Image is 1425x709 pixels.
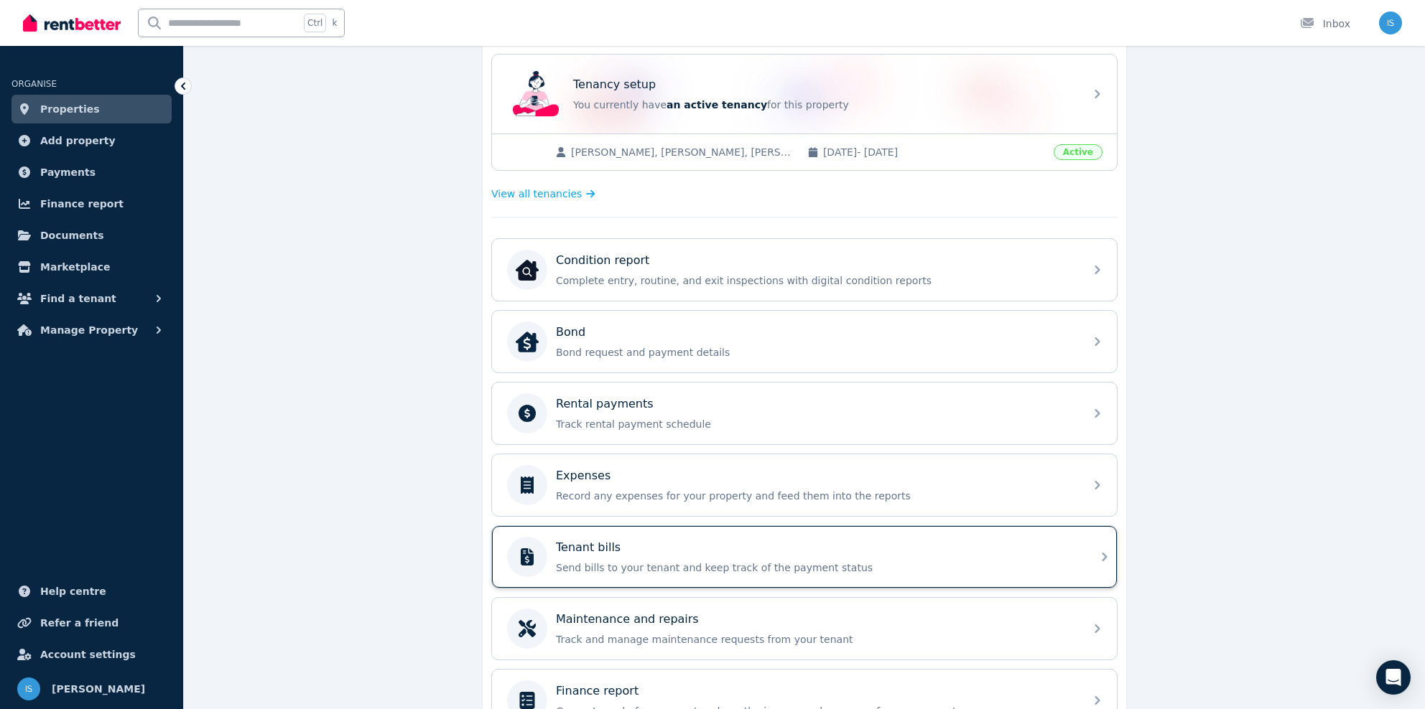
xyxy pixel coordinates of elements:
[667,99,767,111] span: an active tenancy
[556,395,654,413] p: Rental payments
[332,17,337,29] span: k
[516,330,539,353] img: Bond
[556,489,1076,503] p: Record any expenses for your property and feed them into the reports
[492,239,1117,301] a: Condition reportCondition reportComplete entry, routine, and exit inspections with digital condit...
[40,227,104,244] span: Documents
[11,221,172,250] a: Documents
[11,253,172,281] a: Marketplace
[556,417,1076,431] p: Track rental payment schedule
[492,454,1117,516] a: ExpensesRecord any expenses for your property and feed them into the reports
[573,76,656,93] p: Tenancy setup
[304,14,326,32] span: Ctrl
[40,132,116,149] span: Add property
[40,321,138,339] span: Manage Property
[11,189,172,218] a: Finance report
[11,609,172,637] a: Refer a friend
[492,55,1117,133] a: Tenancy setupTenancy setupYou currently havean active tenancyfor this property
[11,95,172,123] a: Properties
[556,539,621,556] p: Tenant bills
[556,682,639,700] p: Finance report
[556,252,649,269] p: Condition report
[1376,660,1411,695] div: Open Intercom Messenger
[492,526,1117,588] a: Tenant billsSend bills to your tenant and keep track of the payment status
[11,316,172,344] button: Manage Property
[11,126,172,155] a: Add property
[40,290,116,307] span: Find a tenant
[1300,17,1350,31] div: Inbox
[556,560,1076,575] p: Send bills to your tenant and keep track of the payment status
[40,258,110,276] span: Marketplace
[40,195,124,212] span: Finance report
[11,79,57,89] span: ORGANISE
[1379,11,1402,34] img: Isaac
[17,677,40,700] img: Isaac
[1054,144,1103,160] span: Active
[11,284,172,313] button: Find a tenant
[52,680,145,698] span: [PERSON_NAME]
[492,382,1117,444] a: Rental paymentsTrack rental payment schedule
[492,311,1117,372] a: BondBondBond request and payment details
[556,273,1076,288] p: Complete entry, routine, and exit inspections with digital condition reports
[11,577,172,606] a: Help centre
[23,12,121,34] img: RentBetter
[40,164,96,181] span: Payments
[513,71,559,117] img: Tenancy setup
[40,614,119,631] span: Refer a friend
[556,345,1076,360] p: Bond request and payment details
[556,324,585,341] p: Bond
[40,646,136,663] span: Account settings
[573,98,1076,112] p: You currently have for this property
[556,467,611,484] p: Expenses
[823,145,1045,159] span: [DATE] - [DATE]
[40,583,106,600] span: Help centre
[11,640,172,669] a: Account settings
[492,598,1117,659] a: Maintenance and repairsTrack and manage maintenance requests from your tenant
[11,158,172,187] a: Payments
[556,611,699,628] p: Maintenance and repairs
[516,258,539,281] img: Condition report
[491,187,582,201] span: View all tenancies
[556,632,1076,647] p: Track and manage maintenance requests from your tenant
[491,187,595,201] a: View all tenancies
[571,145,793,159] span: [PERSON_NAME], [PERSON_NAME], [PERSON_NAME]
[40,100,100,118] span: Properties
